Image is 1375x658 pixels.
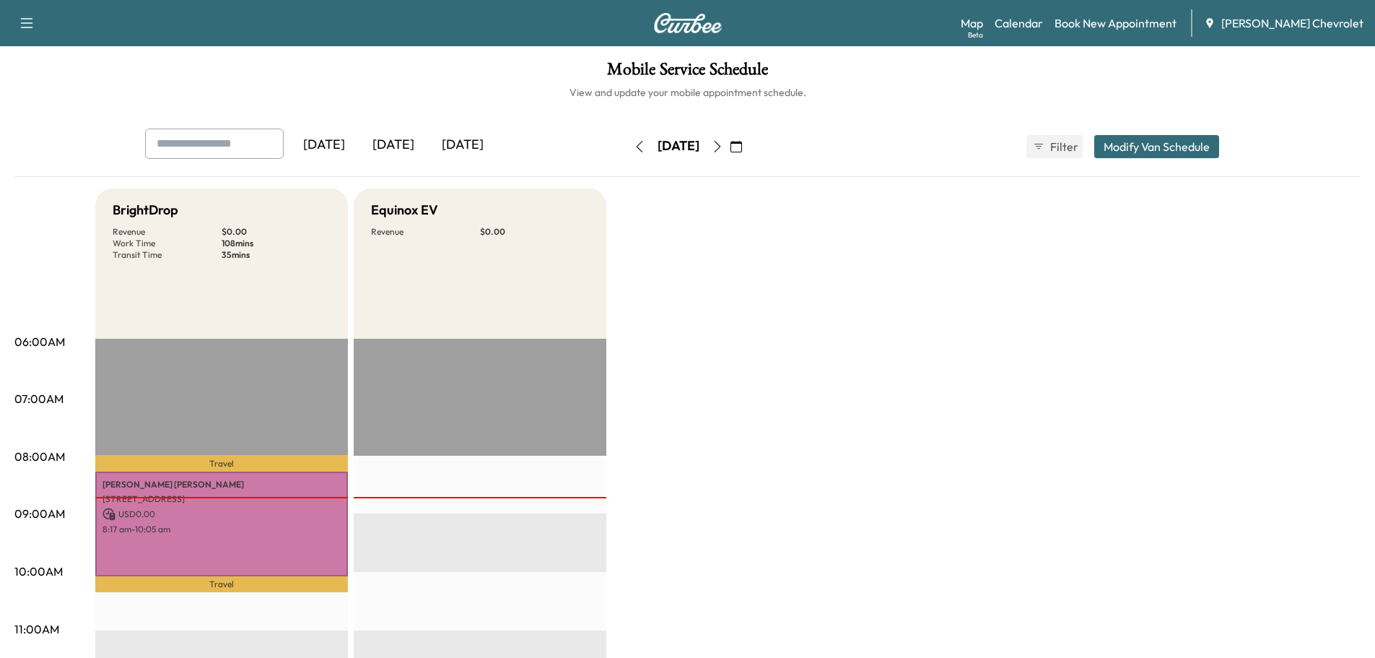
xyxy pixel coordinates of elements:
p: 07:00AM [14,390,64,407]
p: 8:17 am - 10:05 am [102,524,341,535]
p: [STREET_ADDRESS] [102,493,341,505]
a: Calendar [995,14,1043,32]
p: Travel [95,455,348,472]
p: 35 mins [222,249,331,261]
button: Filter [1026,135,1083,158]
span: [PERSON_NAME] Chevrolet [1221,14,1363,32]
p: 08:00AM [14,448,65,465]
p: USD 0.00 [102,508,341,521]
p: Revenue [371,226,480,238]
p: [PERSON_NAME] [PERSON_NAME] [102,479,341,490]
p: 09:00AM [14,505,65,522]
p: Travel [95,576,348,592]
p: 108 mins [222,238,331,249]
span: Filter [1050,138,1076,155]
p: 11:00AM [14,620,59,638]
h5: BrightDrop [113,200,178,220]
a: MapBeta [961,14,983,32]
p: $ 0.00 [480,226,589,238]
a: Book New Appointment [1055,14,1177,32]
div: Beta [968,30,983,40]
h1: Mobile Service Schedule [14,61,1361,85]
p: Work Time [113,238,222,249]
h6: View and update your mobile appointment schedule. [14,85,1361,100]
div: [DATE] [289,129,359,162]
p: Revenue [113,226,222,238]
p: $ 0.00 [222,226,331,238]
p: Transit Time [113,249,222,261]
p: 10:00AM [14,563,63,580]
div: [DATE] [428,129,497,162]
img: Curbee Logo [653,13,723,33]
div: [DATE] [359,129,428,162]
button: Modify Van Schedule [1094,135,1219,158]
div: [DATE] [658,137,699,155]
h5: Equinox EV [371,200,438,220]
p: 06:00AM [14,333,65,350]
